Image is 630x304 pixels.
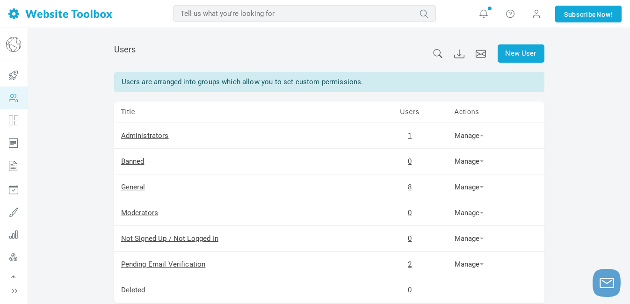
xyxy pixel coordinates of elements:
[455,131,484,140] a: Manage
[121,260,206,268] a: Pending Email Verification
[114,101,372,123] td: Title
[121,209,159,217] a: Moderators
[114,72,544,92] div: Users are arranged into groups which allow you to set custom permissions.
[408,183,412,191] a: 8
[455,234,484,243] a: Manage
[448,101,544,123] td: Actions
[114,44,136,54] span: Users
[596,9,613,20] span: Now!
[6,37,21,52] img: globe-icon.png
[372,101,448,123] td: Users
[121,234,218,243] a: Not Signed Up / Not Logged In
[121,286,145,294] a: Deleted
[173,5,436,22] input: Tell us what you're looking for
[408,260,412,268] a: 2
[408,209,412,217] a: 0
[455,209,484,217] a: Manage
[121,157,145,166] a: Banned
[408,286,412,294] a: 0
[455,157,484,166] a: Manage
[593,269,621,297] button: Launch chat
[121,131,169,140] a: Administrators
[455,260,484,268] a: Manage
[408,131,412,140] a: 1
[555,6,622,22] a: SubscribeNow!
[121,183,145,191] a: General
[498,44,544,63] a: New User
[408,234,412,243] a: 0
[408,157,412,166] a: 0
[455,183,484,191] a: Manage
